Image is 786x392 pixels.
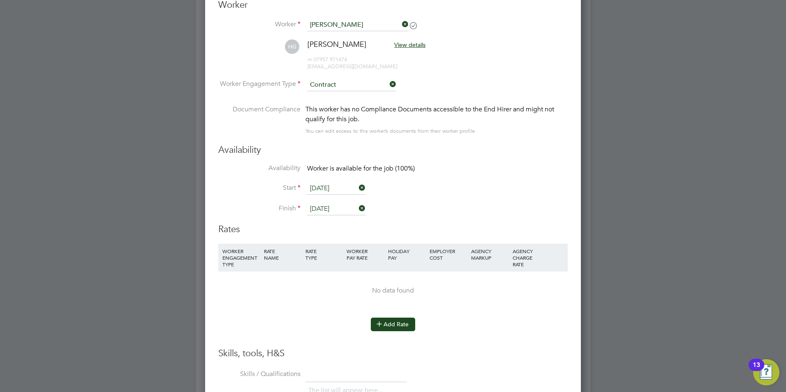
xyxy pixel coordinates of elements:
[753,365,760,376] div: 13
[307,63,397,70] span: [EMAIL_ADDRESS][DOMAIN_NAME]
[218,224,568,235] h3: Rates
[307,164,415,173] span: Worker is available for the job (100%)
[218,164,301,173] label: Availability
[218,80,301,88] label: Worker Engagement Type
[394,41,425,48] span: View details
[227,286,559,295] div: No data found
[469,244,511,265] div: AGENCY MARKUP
[303,244,345,265] div: RATE TYPE
[344,244,386,265] div: WORKER PAY RATE
[386,244,428,265] div: HOLIDAY PAY
[218,184,301,192] label: Start
[307,56,314,63] span: m:
[218,204,301,213] label: Finish
[753,359,779,385] button: Open Resource Center, 13 new notifications
[285,39,299,54] span: HG
[307,56,347,63] span: 07957 971474
[307,203,365,215] input: Select one
[218,144,568,156] h3: Availability
[218,104,301,134] label: Document Compliance
[307,79,396,91] input: Select one
[218,370,301,378] label: Skills / Qualifications
[307,19,409,31] input: Search for...
[307,39,366,49] span: [PERSON_NAME]
[428,244,469,265] div: EMPLOYER COST
[305,126,476,136] div: You can edit access to this worker’s documents from their worker profile.
[511,244,538,272] div: AGENCY CHARGE RATE
[218,20,301,29] label: Worker
[220,244,262,272] div: WORKER ENGAGEMENT TYPE
[371,318,415,331] button: Add Rate
[305,104,568,124] div: This worker has no Compliance Documents accessible to the End Hirer and might not qualify for thi...
[218,348,568,360] h3: Skills, tools, H&S
[262,244,303,265] div: RATE NAME
[307,182,365,195] input: Select one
